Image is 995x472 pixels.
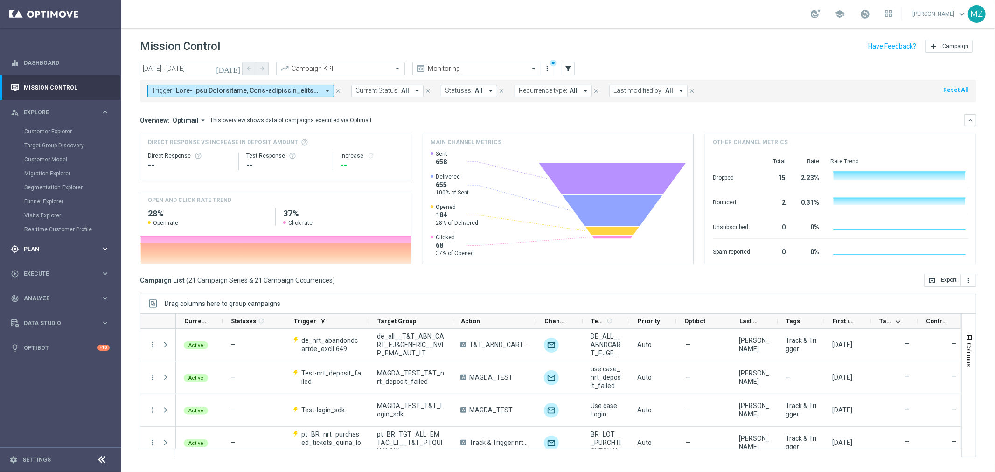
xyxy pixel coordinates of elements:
span: 68 [436,241,474,250]
h2: 28% [148,208,268,219]
span: — [786,373,791,382]
div: -- [246,160,325,171]
div: Customer Model [24,153,120,167]
span: — [686,340,691,349]
button: Optimail arrow_drop_down [170,116,210,125]
button: close [592,86,600,96]
span: Test-login_sdk [301,406,345,414]
span: ) [333,276,335,285]
i: arrow_drop_down [323,87,332,95]
button: equalizer Dashboard [10,59,110,67]
span: Targeted Customers [879,318,891,325]
div: Magdalena Zazula [739,434,770,451]
label: — [951,340,956,348]
span: Calculate column [605,316,613,326]
i: add [930,42,937,50]
a: Settings [22,457,51,463]
ng-select: Monitoring [412,62,541,75]
div: Rate Trend [830,158,968,165]
label: — [951,437,956,446]
div: lightbulb Optibot +10 [10,344,110,352]
span: 100% of Sent [436,189,469,196]
label: — [951,372,956,381]
div: gps_fixed Plan keyboard_arrow_right [10,245,110,253]
span: keyboard_arrow_down [957,9,967,19]
span: 28% of Delivered [436,219,479,227]
span: A [460,375,466,380]
div: +10 [97,345,110,351]
div: Press SPACE to select this row. [176,361,964,394]
button: close [424,86,432,96]
i: keyboard_arrow_down [967,117,974,124]
a: Target Group Discovery [24,142,97,149]
i: keyboard_arrow_right [101,108,110,117]
h4: Other channel metrics [713,138,788,146]
h4: OPEN AND CLICK RATE TREND [148,196,231,204]
div: Plan [11,245,101,253]
i: play_circle_outline [11,270,19,278]
div: Rate [797,158,819,165]
i: arrow_drop_down [199,116,207,125]
multiple-options-button: Export to CSV [924,276,976,284]
button: Mission Control [10,84,110,91]
span: Direct Response VS Increase In Deposit Amount [148,138,298,146]
i: [DATE] [216,64,241,73]
div: Mission Control [11,75,110,100]
div: -- [148,160,231,171]
i: open_in_browser [928,277,936,284]
a: Optibot [24,335,97,360]
div: Visits Explorer [24,208,120,222]
img: Optimail [544,436,559,451]
span: de_nrt_abandondcartde_exclL649 [301,336,361,353]
div: track_changes Analyze keyboard_arrow_right [10,295,110,302]
span: Tags [786,318,800,325]
div: Press SPACE to select this row. [140,394,176,427]
div: Dashboard [11,50,110,75]
div: Dropped [713,169,750,184]
div: 0 [761,219,786,234]
i: preview [416,64,425,73]
div: Press SPACE to select this row. [176,427,964,459]
i: more_vert [148,340,157,349]
span: — [230,341,236,348]
i: refresh [367,152,375,160]
span: Track & Trigger [786,434,816,451]
div: Magdalena Zazula [739,369,770,386]
img: Optimail [544,370,559,385]
div: 29 Sep 2025, Monday [832,340,852,349]
button: keyboard_arrow_down [964,114,976,126]
a: Mission Control [24,75,110,100]
i: arrow_drop_down [487,87,495,95]
span: A [460,342,466,347]
span: use case_nrt_deposit_failed [591,365,621,390]
label: — [905,405,910,413]
div: Funnel Explorer [24,194,120,208]
span: Test-nrt_deposit_failed [301,369,361,386]
span: Trigger: [152,87,174,95]
button: add Campaign [925,40,973,53]
i: refresh [257,317,265,325]
colored-tag: Active [184,373,208,382]
span: MAGDA_TEST_T&T_nrt_deposit_failed [377,369,445,386]
span: Optibot [684,318,705,325]
div: Target Group Discovery [24,139,120,153]
div: 2 [761,194,786,209]
span: Calculate column [256,316,265,326]
div: 29 Sep 2025, Monday [832,373,852,382]
span: Templates [591,318,605,325]
span: Action [461,318,480,325]
div: Unsubscribed [713,219,750,234]
span: Test- Cart Abandonment Test-cancelled_subscription Test-deposit_success Test-first_purchased_tick... [176,87,320,95]
div: 0% [797,219,819,234]
div: Direct Response [148,152,231,160]
div: Row Groups [165,300,280,307]
span: Data Studio [24,320,101,326]
span: Current Status: [355,87,399,95]
button: arrow_back [243,62,256,75]
div: Press SPACE to select this row. [176,394,964,427]
div: Spam reported [713,243,750,258]
div: Test Response [246,152,325,160]
span: Trigger [294,318,316,325]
